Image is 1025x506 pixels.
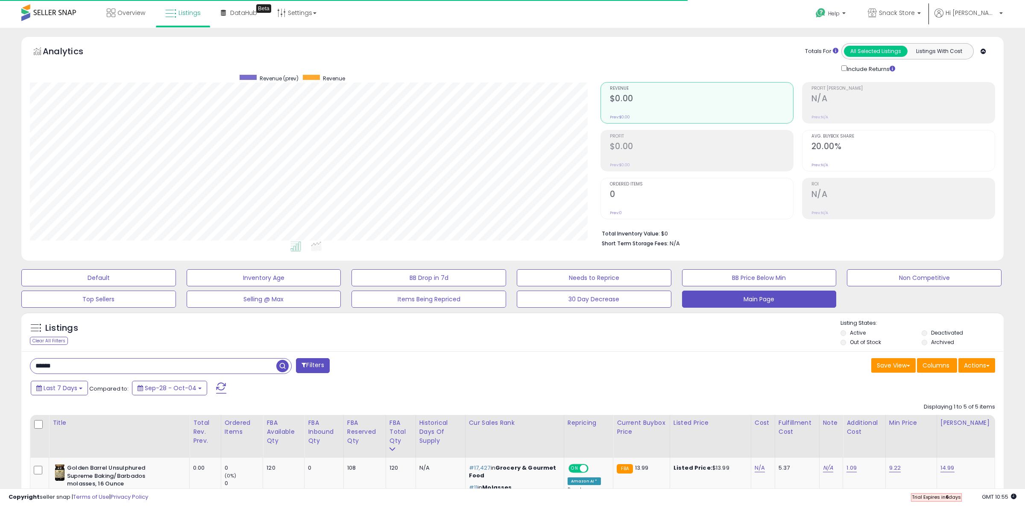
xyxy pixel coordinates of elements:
label: Out of Stock [850,338,881,346]
span: Ordered Items [610,182,793,187]
button: BB Drop in 7d [351,269,506,286]
span: ON [569,465,580,472]
div: Cost [755,418,771,427]
div: FBA Total Qty [389,418,412,445]
b: 6 [946,494,949,500]
a: Terms of Use [73,493,109,501]
a: Privacy Policy [111,493,148,501]
div: Min Price [889,418,933,427]
span: #17,427 [469,464,491,472]
div: Repricing [568,418,609,427]
button: Actions [958,358,995,373]
div: 5.37 [779,464,813,472]
div: Cur Sales Rank [469,418,560,427]
div: [PERSON_NAME] [940,418,991,427]
a: 1.09 [846,464,857,472]
div: Clear All Filters [30,337,68,345]
div: Additional Cost [846,418,882,436]
div: Current Buybox Price [617,418,666,436]
button: Items Being Repriced [351,291,506,308]
span: Sep-28 - Oct-04 [145,384,196,392]
div: Displaying 1 to 5 of 5 items [924,403,995,411]
h2: N/A [811,94,995,105]
button: Save View [871,358,916,373]
li: $0 [602,228,989,238]
button: Inventory Age [187,269,341,286]
span: Listings [179,9,201,17]
span: Hi [PERSON_NAME] [946,9,997,17]
small: FBA [617,464,633,474]
span: Revenue [610,86,793,91]
div: 0.00 [193,464,214,472]
button: Selling @ Max [187,291,341,308]
span: Avg. Buybox Share [811,134,995,139]
div: 0 [308,464,337,472]
h2: $0.00 [610,141,793,153]
button: Main Page [682,291,837,308]
span: Columns [922,361,949,370]
div: Include Returns [835,64,905,74]
h2: 0 [610,189,793,201]
a: N/A [823,464,833,472]
p: in [469,484,557,491]
span: 13.99 [635,464,649,472]
button: Listings With Cost [907,46,971,57]
h5: Listings [45,322,78,334]
button: Non Competitive [847,269,1002,286]
div: Fulfillment Cost [779,418,816,436]
button: Sep-28 - Oct-04 [132,381,207,395]
div: 120 [389,464,409,472]
h2: $0.00 [610,94,793,105]
label: Active [850,329,866,336]
button: 30 Day Decrease [517,291,671,308]
button: Columns [917,358,957,373]
span: Snack Store [879,9,915,17]
a: 9.22 [889,464,901,472]
button: Top Sellers [21,291,176,308]
span: Help [828,10,840,17]
small: Prev: $0.00 [610,115,630,120]
div: 0 [225,480,263,487]
span: 2025-10-14 10:55 GMT [982,493,1016,501]
small: Prev: N/A [811,115,828,120]
span: Profit [PERSON_NAME] [811,86,995,91]
small: (0%) [225,472,237,479]
p: Listing States: [840,319,1004,327]
span: Molasses [482,483,512,491]
small: Prev: 0 [610,210,622,215]
span: Profit [610,134,793,139]
div: Title [53,418,186,427]
a: N/A [755,464,765,472]
div: 120 [266,464,298,472]
a: 14.99 [940,464,955,472]
div: $13.99 [674,464,744,472]
img: 51nA7sr7L+L._SL40_.jpg [55,464,65,481]
small: Prev: $0.00 [610,162,630,168]
button: Last 7 Days [31,381,88,395]
p: in [469,464,557,480]
h2: N/A [811,189,995,201]
span: Grocery & Gourmet Food [469,464,556,480]
div: N/A [419,464,459,472]
div: Ordered Items [225,418,260,436]
span: ROI [811,182,995,187]
small: Prev: N/A [811,210,828,215]
button: Filters [296,358,329,373]
span: Trial Expires in days [912,494,961,500]
button: Needs to Reprice [517,269,671,286]
div: seller snap | | [9,493,148,501]
div: FBA Reserved Qty [347,418,382,445]
div: Totals For [805,47,838,56]
div: Total Rev. Prev. [193,418,217,445]
span: Overview [117,9,145,17]
label: Archived [931,338,954,346]
span: N/A [670,239,680,247]
div: FBA inbound Qty [308,418,340,445]
button: BB Price Below Min [682,269,837,286]
span: Compared to: [89,385,129,393]
b: Short Term Storage Fees: [602,240,668,247]
div: Listed Price [674,418,747,427]
div: Note [823,418,840,427]
label: Deactivated [931,329,963,336]
div: Preset: [568,487,606,506]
